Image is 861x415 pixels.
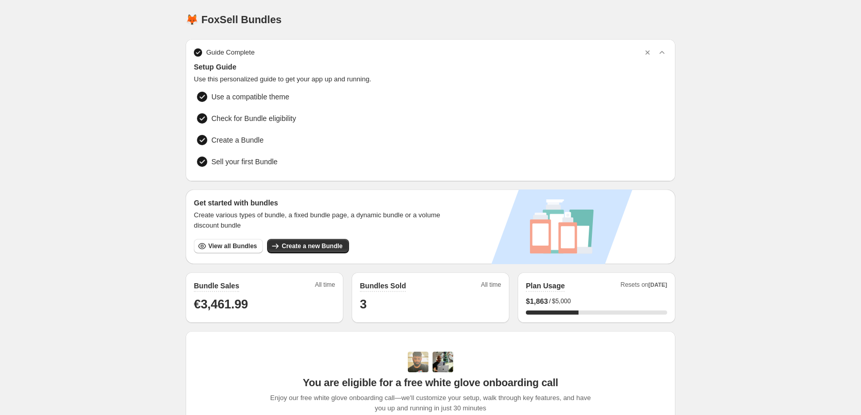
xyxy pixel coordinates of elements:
span: Use this personalized guide to get your app up and running. [194,74,667,84]
button: Create a new Bundle [267,239,349,253]
img: Prakhar [433,352,453,372]
h2: Plan Usage [526,281,565,291]
span: Create a new Bundle [282,242,342,250]
span: Guide Complete [206,47,255,58]
span: Setup Guide [194,62,667,72]
h3: Get started with bundles [194,198,450,208]
h1: 🦊 FoxSell Bundles [186,13,282,26]
span: [DATE] [649,282,667,288]
span: You are eligible for a free white glove onboarding call [303,376,558,389]
span: Create various types of bundle, a fixed bundle page, a dynamic bundle or a volume discount bundle [194,210,450,231]
span: Check for Bundle eligibility [211,113,296,124]
h1: 3 [360,296,501,313]
span: All time [315,281,335,292]
span: Use a compatible theme [211,92,289,102]
span: $5,000 [552,297,571,305]
span: Create a Bundle [211,135,263,145]
img: Adi [408,352,428,372]
h1: €3,461.99 [194,296,335,313]
span: Resets on [621,281,668,292]
span: $ 1,863 [526,296,548,306]
span: Sell your first Bundle [211,157,277,167]
h2: Bundle Sales [194,281,239,291]
span: All time [481,281,501,292]
span: View all Bundles [208,242,257,250]
h2: Bundles Sold [360,281,406,291]
button: View all Bundles [194,239,263,253]
div: / [526,296,667,306]
span: Enjoy our free white glove onboarding call—we'll customize your setup, walk through key features,... [265,393,597,413]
